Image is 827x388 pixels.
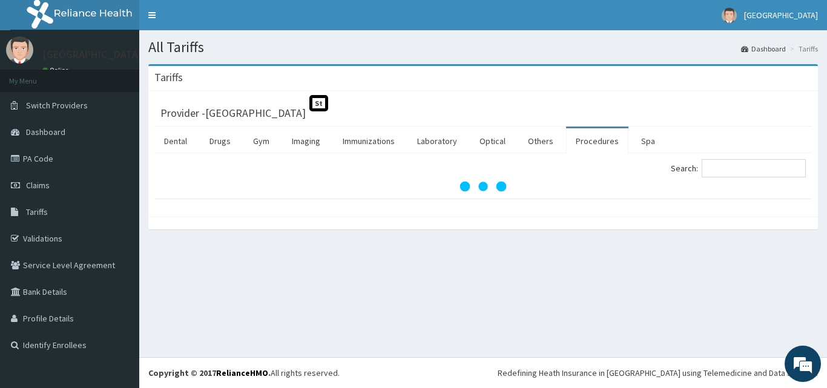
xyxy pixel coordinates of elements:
a: Online [42,66,71,74]
img: User Image [722,8,737,23]
input: Search: [702,159,806,177]
footer: All rights reserved. [139,357,827,388]
div: Redefining Heath Insurance in [GEOGRAPHIC_DATA] using Telemedicine and Data Science! [498,367,818,379]
span: Switch Providers [26,100,88,111]
a: Immunizations [333,128,404,154]
span: Dashboard [26,127,65,137]
a: Gym [243,128,279,154]
strong: Copyright © 2017 . [148,367,271,378]
a: RelianceHMO [216,367,268,378]
a: Dental [154,128,197,154]
img: d_794563401_company_1708531726252_794563401 [22,61,49,91]
a: Laboratory [407,128,467,154]
a: Procedures [566,128,628,154]
span: Tariffs [26,206,48,217]
div: Chat with us now [63,68,203,84]
div: Minimize live chat window [199,6,228,35]
h3: Provider - [GEOGRAPHIC_DATA] [160,108,306,119]
a: Others [518,128,563,154]
a: Spa [631,128,665,154]
label: Search: [671,159,806,177]
a: Optical [470,128,515,154]
li: Tariffs [787,44,818,54]
span: [GEOGRAPHIC_DATA] [744,10,818,21]
p: [GEOGRAPHIC_DATA] [42,49,142,60]
span: Claims [26,180,50,191]
span: We're online! [70,117,167,239]
h1: All Tariffs [148,39,818,55]
a: Imaging [282,128,330,154]
span: St [309,95,328,111]
textarea: Type your message and hit 'Enter' [6,259,231,301]
h3: Tariffs [154,72,183,83]
a: Drugs [200,128,240,154]
svg: audio-loading [459,162,507,211]
img: User Image [6,36,33,64]
a: Dashboard [741,44,786,54]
